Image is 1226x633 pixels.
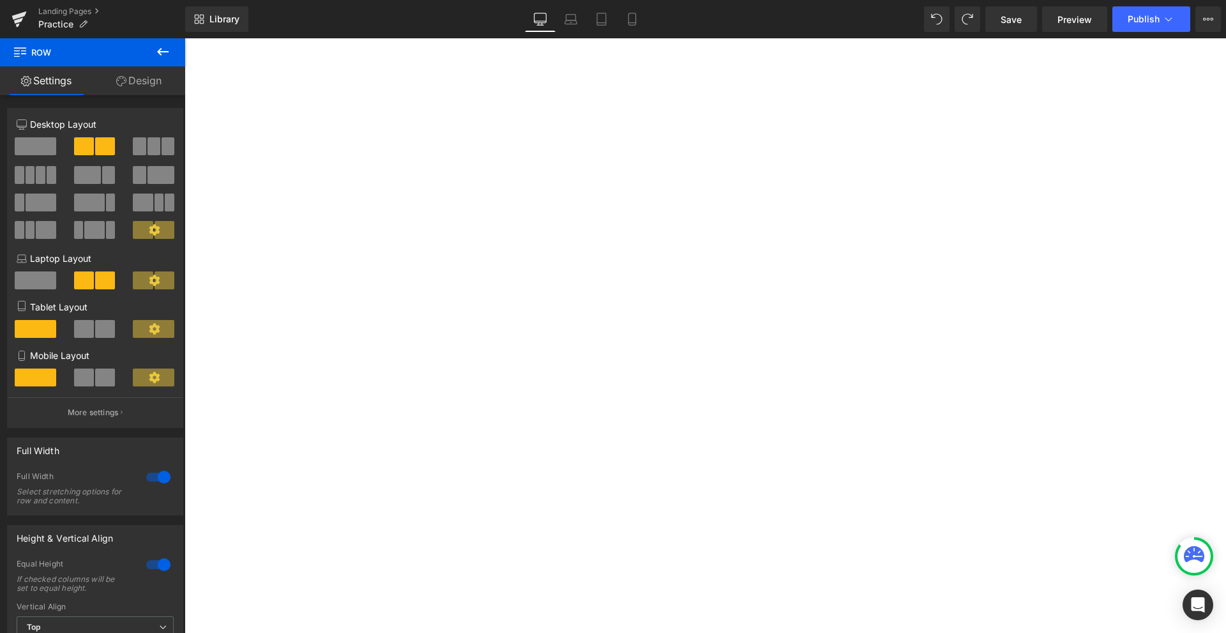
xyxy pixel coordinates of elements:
span: Row [13,38,140,66]
p: Desktop Layout [17,118,174,131]
button: Undo [924,6,950,32]
a: Preview [1042,6,1107,32]
p: Tablet Layout [17,300,174,314]
span: Publish [1128,14,1160,24]
div: Vertical Align [17,602,174,611]
div: Equal Height [17,559,133,572]
span: Practice [38,19,73,29]
p: Mobile Layout [17,349,174,362]
button: Publish [1112,6,1190,32]
div: Height & Vertical Align [17,526,113,544]
a: Design [93,66,185,95]
div: Full Width [17,471,133,485]
span: Library [209,13,239,25]
a: Landing Pages [38,6,185,17]
a: Desktop [525,6,556,32]
div: Open Intercom Messenger [1183,590,1213,620]
div: If checked columns will be set to equal height. [17,575,132,593]
button: More [1195,6,1221,32]
b: Top [27,622,41,632]
span: Preview [1057,13,1092,26]
a: New Library [185,6,248,32]
a: Tablet [586,6,617,32]
div: Select stretching options for row and content. [17,487,132,505]
div: Full Width [17,438,59,456]
p: More settings [68,407,119,418]
p: Laptop Layout [17,252,174,265]
button: More settings [8,397,183,427]
span: Save [1001,13,1022,26]
a: Laptop [556,6,586,32]
a: Mobile [617,6,647,32]
button: Redo [955,6,980,32]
